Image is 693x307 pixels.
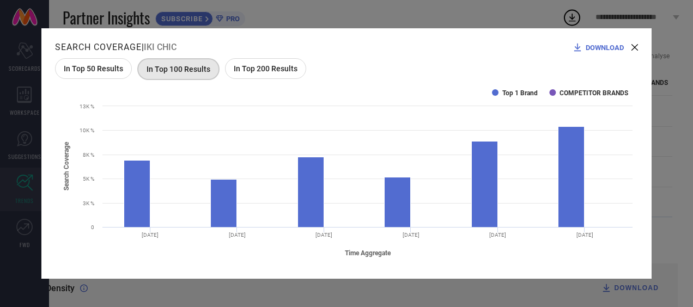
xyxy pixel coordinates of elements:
[55,42,177,52] div: |
[64,64,123,73] span: In Top 50 Results
[489,232,506,238] text: [DATE]
[142,232,159,238] text: [DATE]
[91,224,94,230] text: 0
[586,44,624,52] span: DOWNLOAD
[576,232,593,238] text: [DATE]
[403,232,420,238] text: [DATE]
[234,64,297,73] span: In Top 200 Results
[83,176,94,182] text: 5K %
[229,232,246,238] text: [DATE]
[80,127,94,133] text: 10K %
[345,249,391,257] tspan: Time Aggregate
[63,142,70,191] tspan: Search Coverage
[83,200,94,206] text: 3K %
[315,232,332,238] text: [DATE]
[147,65,210,73] span: In Top 100 Results
[502,89,538,97] text: Top 1 Brand
[55,42,142,52] h1: Search Coverage
[83,152,94,158] text: 8K %
[572,42,629,53] div: Download
[144,42,177,52] span: IKI CHIC
[80,103,94,109] text: 13K %
[560,89,628,97] text: COMPETITOR BRANDS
